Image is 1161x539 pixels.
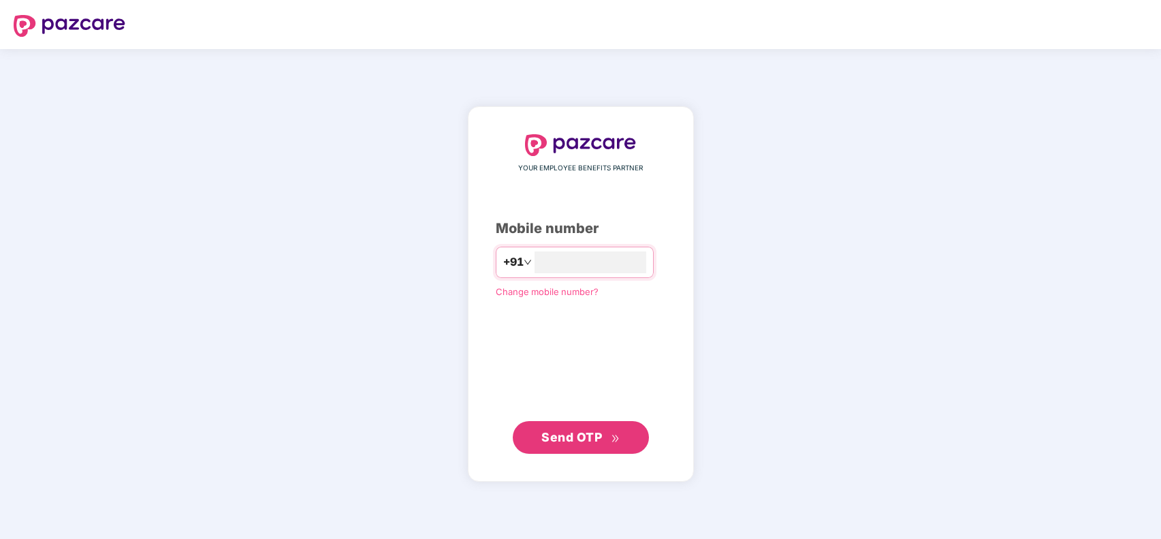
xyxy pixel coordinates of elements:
div: Mobile number [496,218,666,239]
span: double-right [611,434,620,443]
button: Send OTPdouble-right [513,421,649,454]
a: Change mobile number? [496,286,599,297]
img: logo [525,134,637,156]
span: down [524,258,532,266]
span: YOUR EMPLOYEE BENEFITS PARTNER [518,163,643,174]
img: logo [14,15,125,37]
span: +91 [503,253,524,271]
span: Send OTP [541,430,602,444]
